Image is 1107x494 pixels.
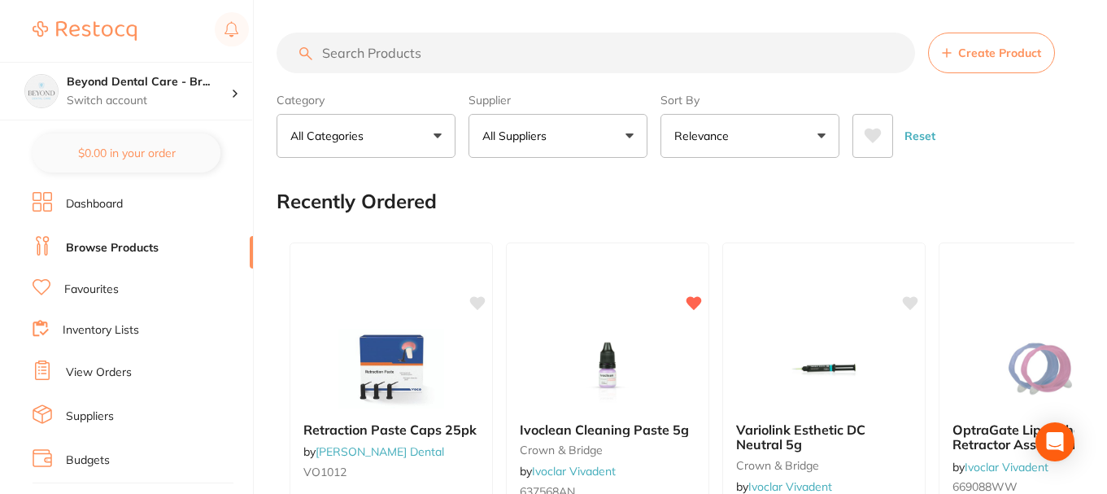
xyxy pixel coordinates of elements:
[736,459,912,472] small: crown & bridge
[736,422,912,452] b: Variolink Esthetic DC Neutral 5g
[277,33,915,73] input: Search Products
[660,93,839,107] label: Sort By
[33,21,137,41] img: Restocq Logo
[67,93,231,109] p: Switch account
[987,328,1093,409] img: OptraGate Lip & Cheek Retractor Assortment Small Blue & Pink / 40
[303,466,479,479] small: VO1012
[771,328,877,409] img: Variolink Esthetic DC Neutral 5g
[900,114,940,158] button: Reset
[482,128,553,144] p: All Suppliers
[63,322,139,339] a: Inventory Lists
[928,33,1055,73] button: Create Product
[33,12,137,50] a: Restocq Logo
[338,328,444,409] img: Retraction Paste Caps 25pk
[520,464,616,479] span: by
[532,464,616,479] a: Ivoclar Vivadent
[952,460,1048,474] span: by
[33,133,220,173] button: $0.00 in your order
[674,128,735,144] p: Relevance
[25,75,58,107] img: Beyond Dental Care - Brighton
[66,365,132,381] a: View Orders
[303,444,444,459] span: by
[316,444,444,459] a: [PERSON_NAME] Dental
[66,409,114,425] a: Suppliers
[277,190,437,213] h2: Recently Ordered
[66,452,110,469] a: Budgets
[64,282,119,298] a: Favourites
[66,240,159,256] a: Browse Products
[290,128,370,144] p: All Categories
[748,479,832,494] a: Ivoclar Vivadent
[1035,422,1074,461] div: Open Intercom Messenger
[555,328,660,409] img: Ivoclean Cleaning Paste 5g
[469,93,647,107] label: Supplier
[67,74,231,90] h4: Beyond Dental Care - Brighton
[520,422,695,437] b: Ivoclean Cleaning Paste 5g
[277,114,455,158] button: All Categories
[469,114,647,158] button: All Suppliers
[66,196,123,212] a: Dashboard
[520,444,695,457] small: crown & bridge
[277,93,455,107] label: Category
[660,114,839,158] button: Relevance
[736,479,832,494] span: by
[303,422,479,437] b: Retraction Paste Caps 25pk
[958,46,1041,59] span: Create Product
[965,460,1048,474] a: Ivoclar Vivadent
